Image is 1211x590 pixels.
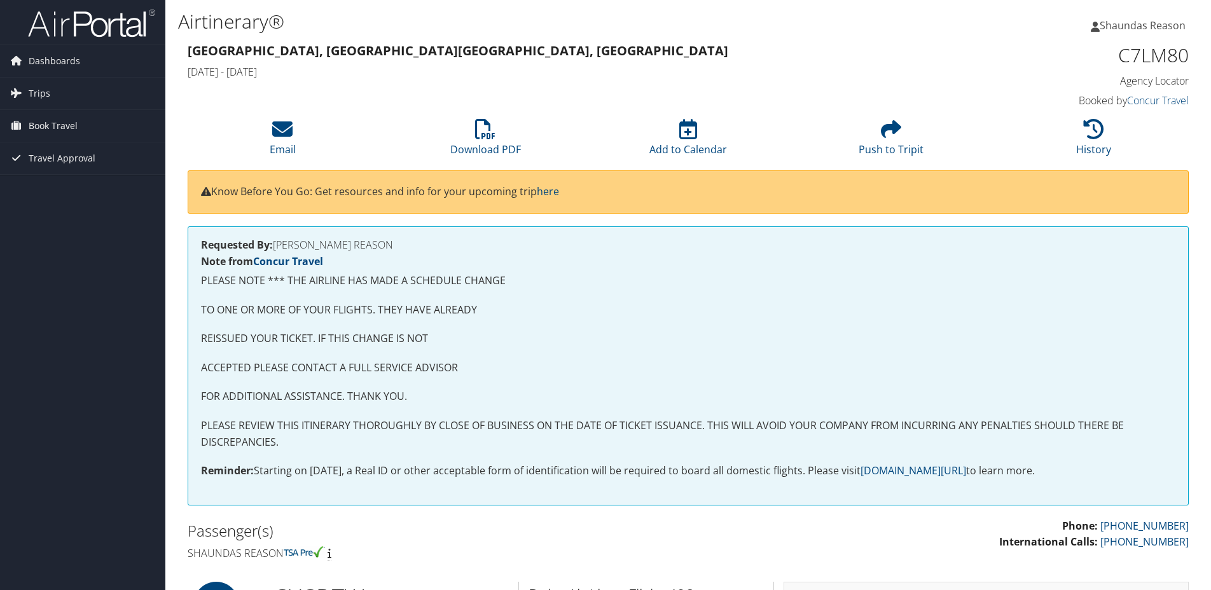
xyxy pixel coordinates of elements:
[861,463,966,477] a: [DOMAIN_NAME][URL]
[188,42,728,59] strong: [GEOGRAPHIC_DATA], [GEOGRAPHIC_DATA] [GEOGRAPHIC_DATA], [GEOGRAPHIC_DATA]
[649,126,727,156] a: Add to Calendar
[28,8,155,38] img: airportal-logo.png
[253,254,323,268] a: Concur Travel
[29,142,95,174] span: Travel Approval
[1100,18,1186,32] span: Shaundas Reason
[1091,6,1198,45] a: Shaundas Reason
[953,42,1189,69] h1: C7LM80
[29,78,50,109] span: Trips
[537,184,559,198] a: here
[201,254,323,268] strong: Note from
[1076,126,1111,156] a: History
[953,74,1189,88] h4: Agency Locator
[1062,519,1098,533] strong: Phone:
[201,463,1175,479] p: Starting on [DATE], a Real ID or other acceptable form of identification will be required to boar...
[29,45,80,77] span: Dashboards
[201,184,1175,200] p: Know Before You Go: Get resources and info for your upcoming trip
[201,463,254,477] strong: Reminder:
[188,520,679,542] h2: Passenger(s)
[201,388,1175,405] p: FOR ADDITIONAL ASSISTANCE. THANK YOU.
[201,273,1175,289] p: PLEASE NOTE *** THE AIRLINE HAS MADE A SCHEDULE CHANGE
[859,126,924,156] a: Push to Tripit
[450,126,521,156] a: Download PDF
[201,331,1175,347] p: REISSUED YOUR TICKET. IF THIS CHANGE IS NOT
[270,126,296,156] a: Email
[201,238,273,252] strong: Requested By:
[201,360,1175,376] p: ACCEPTED PLEASE CONTACT A FULL SERVICE ADVISOR
[201,418,1175,450] p: PLEASE REVIEW THIS ITINERARY THOROUGHLY BY CLOSE OF BUSINESS ON THE DATE OF TICKET ISSUANCE. THIS...
[1100,519,1189,533] a: [PHONE_NUMBER]
[1100,535,1189,549] a: [PHONE_NUMBER]
[188,65,934,79] h4: [DATE] - [DATE]
[201,240,1175,250] h4: [PERSON_NAME] REASON
[188,546,679,560] h4: Shaundas Reason
[284,546,325,558] img: tsa-precheck.png
[201,302,1175,319] p: TO ONE OR MORE OF YOUR FLIGHTS. THEY HAVE ALREADY
[999,535,1098,549] strong: International Calls:
[29,110,78,142] span: Book Travel
[953,93,1189,107] h4: Booked by
[178,8,858,35] h1: Airtinerary®
[1127,93,1189,107] a: Concur Travel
